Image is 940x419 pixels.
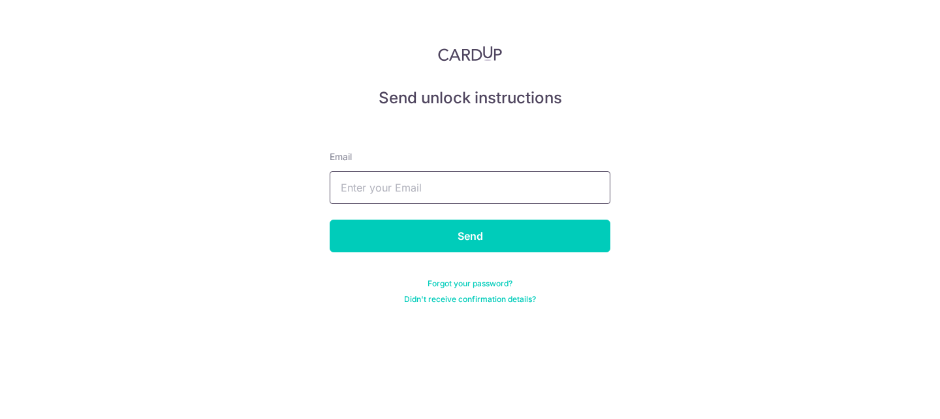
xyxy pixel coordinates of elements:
[428,278,512,289] a: Forgot your password?
[330,171,610,204] input: Enter your Email
[330,151,352,162] span: translation missing: en.devise.label.Email
[330,220,610,252] input: Send
[438,46,502,61] img: CardUp Logo
[404,294,536,305] a: Didn't receive confirmation details?
[330,88,610,109] h5: Send unlock instructions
